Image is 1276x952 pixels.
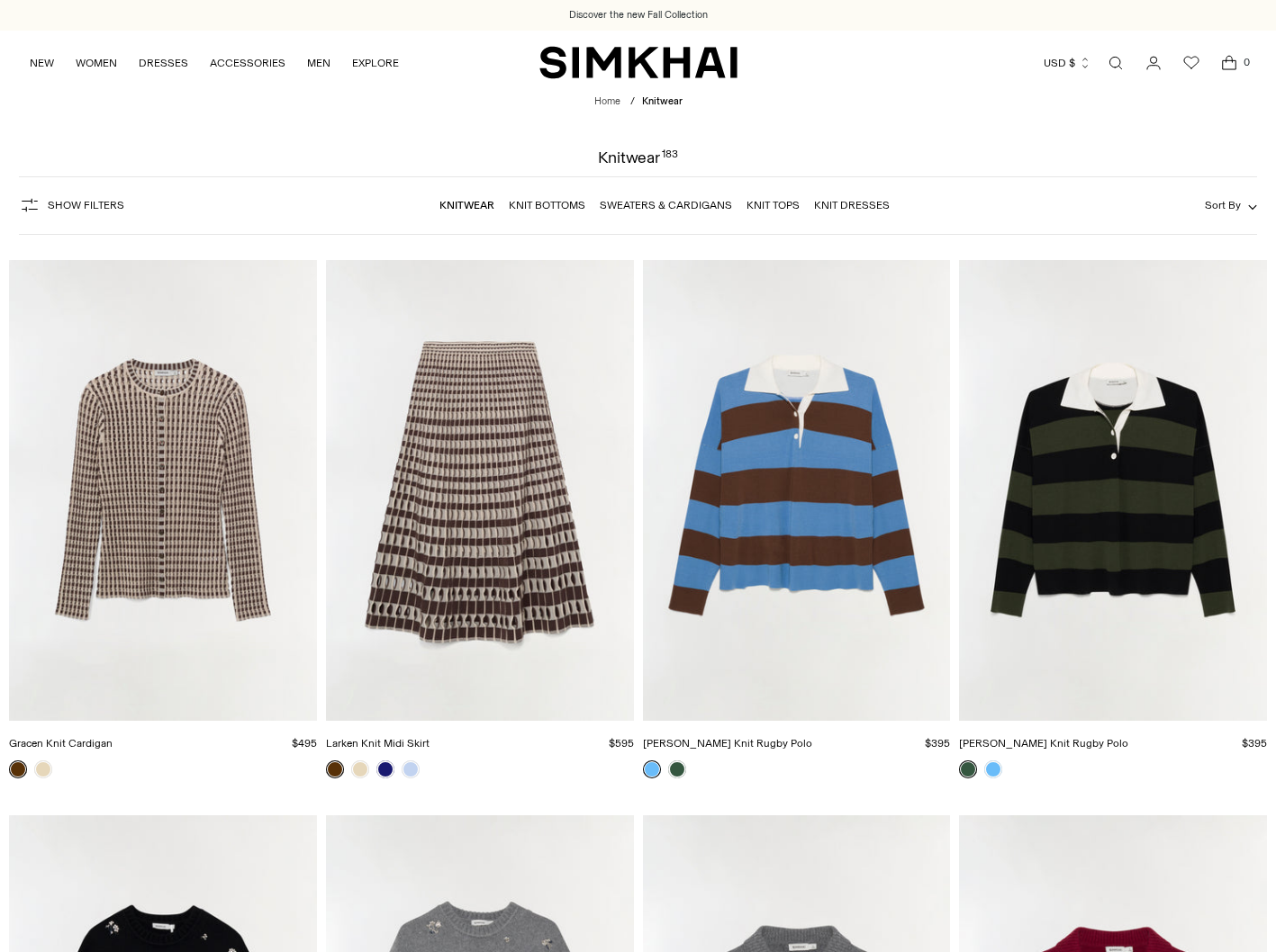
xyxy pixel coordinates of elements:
[747,199,800,211] a: Knit Tops
[1205,195,1257,215] button: Sort By
[19,191,124,220] button: Show Filters
[1173,45,1209,81] a: Wishlist
[210,43,285,83] a: ACCESSORIES
[643,737,812,750] a: [PERSON_NAME] Knit Rugby Polo
[600,199,732,211] a: Sweaters & Cardigans
[925,737,950,750] span: $395
[539,45,738,80] a: SIMKHAI
[326,737,430,750] a: Larken Knit Midi Skirt
[48,199,124,211] span: Show Filters
[292,737,317,750] span: $495
[307,43,330,83] a: MEN
[509,199,585,211] a: Knit Bottoms
[598,149,678,166] h1: Knitwear
[1136,45,1172,81] a: Go to the account page
[1205,199,1241,211] span: Sort By
[814,199,890,211] a: Knit Dresses
[9,737,113,750] a: Gracen Knit Cardigan
[662,149,678,166] div: 183
[1098,45,1134,81] a: Open search modal
[1211,45,1247,81] a: Open cart modal
[439,186,890,224] nav: Linked collections
[326,260,634,722] a: Larken Knit Midi Skirt
[959,260,1267,722] a: Carson Knit Rugby Polo
[643,260,951,722] a: Carson Knit Rugby Polo
[609,737,634,750] span: $595
[630,94,635,110] div: /
[594,94,683,110] nav: breadcrumbs
[959,737,1128,750] a: [PERSON_NAME] Knit Rugby Polo
[1044,43,1091,83] button: USD $
[30,43,54,83] a: NEW
[9,260,317,722] a: Gracen Knit Cardigan
[594,95,620,107] a: Home
[76,43,117,83] a: WOMEN
[569,8,708,22] a: Discover the new Fall Collection
[439,199,494,211] a: Knitwear
[642,95,683,107] span: Knitwear
[352,43,399,83] a: EXPLORE
[1242,737,1267,750] span: $395
[1238,54,1254,70] span: 0
[139,43,188,83] a: DRESSES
